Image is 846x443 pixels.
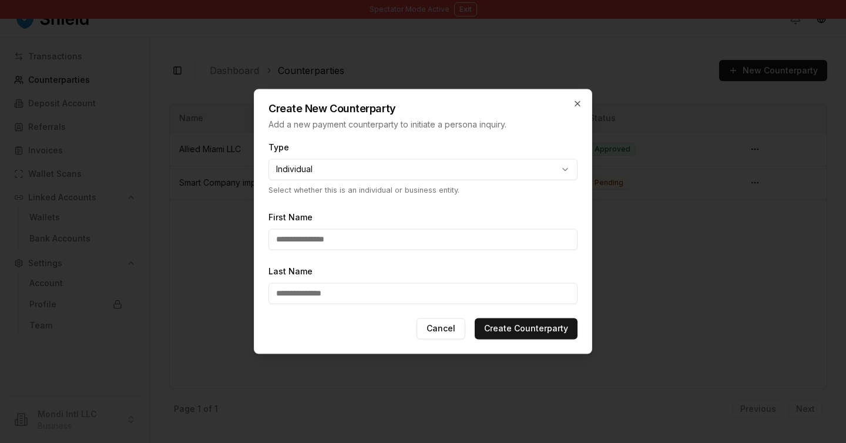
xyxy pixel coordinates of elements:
[268,142,289,152] label: Type
[268,103,578,114] h2: Create New Counterparty
[268,267,313,277] label: Last Name
[417,318,465,340] button: Cancel
[268,213,313,223] label: First Name
[268,119,578,130] p: Add a new payment counterparty to initiate a persona inquiry.
[475,318,578,340] button: Create Counterparty
[268,184,578,196] p: Select whether this is an individual or business entity.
